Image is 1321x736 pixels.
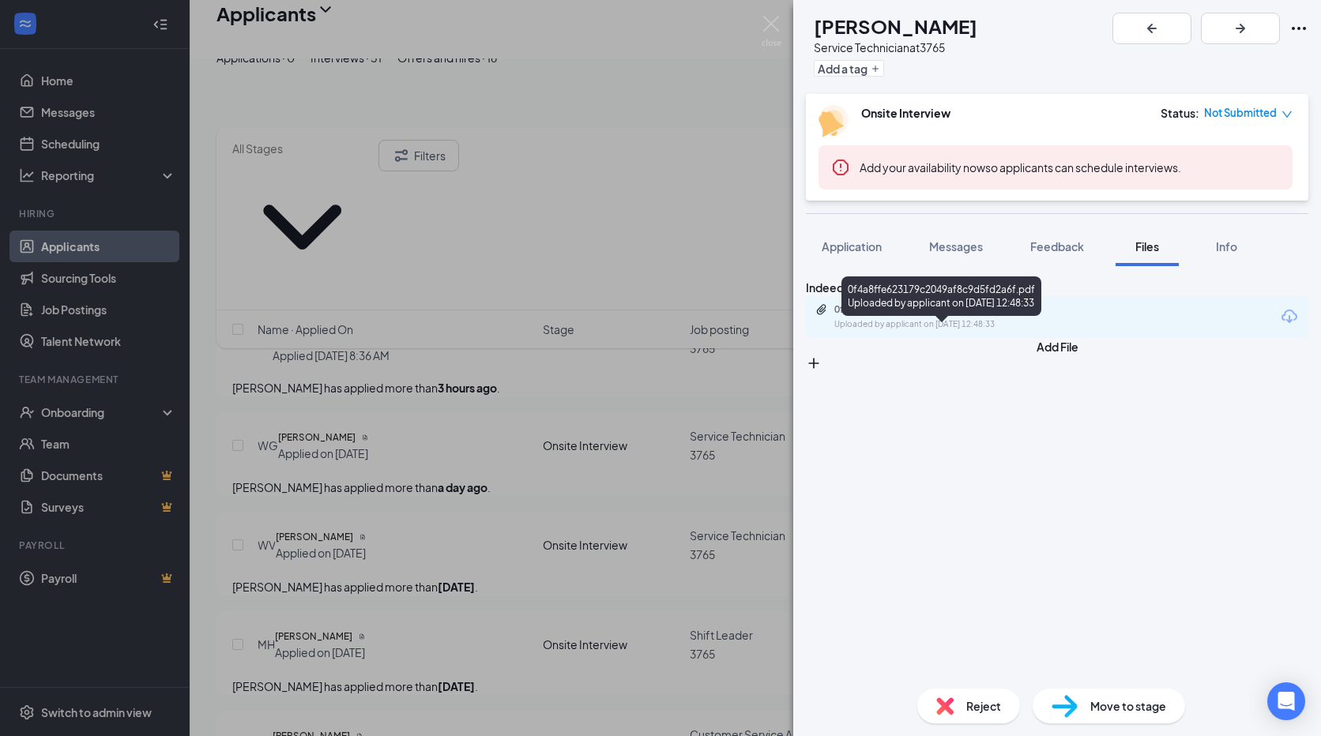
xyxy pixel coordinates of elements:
[814,13,977,39] h1: [PERSON_NAME]
[871,64,880,73] svg: Plus
[806,355,822,371] svg: Plus
[814,60,884,77] button: PlusAdd a tag
[1289,19,1308,38] svg: Ellipses
[841,276,1041,316] div: 0f4a8ffe623179c2049af8c9d5fd2a6f.pdf Uploaded by applicant on [DATE] 12:48:33
[815,303,1071,331] a: Paperclip0f4a8ffe623179c2049af8c9d5fd2a6f.pdfUploaded by applicant on [DATE] 12:48:33
[834,318,1071,331] div: Uploaded by applicant on [DATE] 12:48:33
[1280,307,1299,326] svg: Download
[814,39,977,55] div: Service Technician at 3765
[1135,239,1159,253] span: Files
[1201,13,1280,44] button: ArrowRight
[860,160,1181,175] span: so applicants can schedule interviews.
[966,697,1001,715] span: Reject
[1267,682,1305,720] div: Open Intercom Messenger
[1112,13,1191,44] button: ArrowLeftNew
[831,158,850,177] svg: Error
[1231,19,1250,38] svg: ArrowRight
[815,303,828,316] svg: Paperclip
[1204,105,1277,121] span: Not Submitted
[806,279,1308,296] div: Indeed Resume
[1090,697,1166,715] span: Move to stage
[860,160,985,175] button: Add your availability now
[861,106,950,120] b: Onsite Interview
[1161,105,1199,121] div: Status :
[822,239,882,253] span: Application
[1281,109,1293,120] span: down
[1142,19,1161,38] svg: ArrowLeftNew
[1216,239,1237,253] span: Info
[1030,239,1084,253] span: Feedback
[929,239,983,253] span: Messages
[806,338,1308,371] button: Add FilePlus
[834,303,1056,316] div: 0f4a8ffe623179c2049af8c9d5fd2a6f.pdf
